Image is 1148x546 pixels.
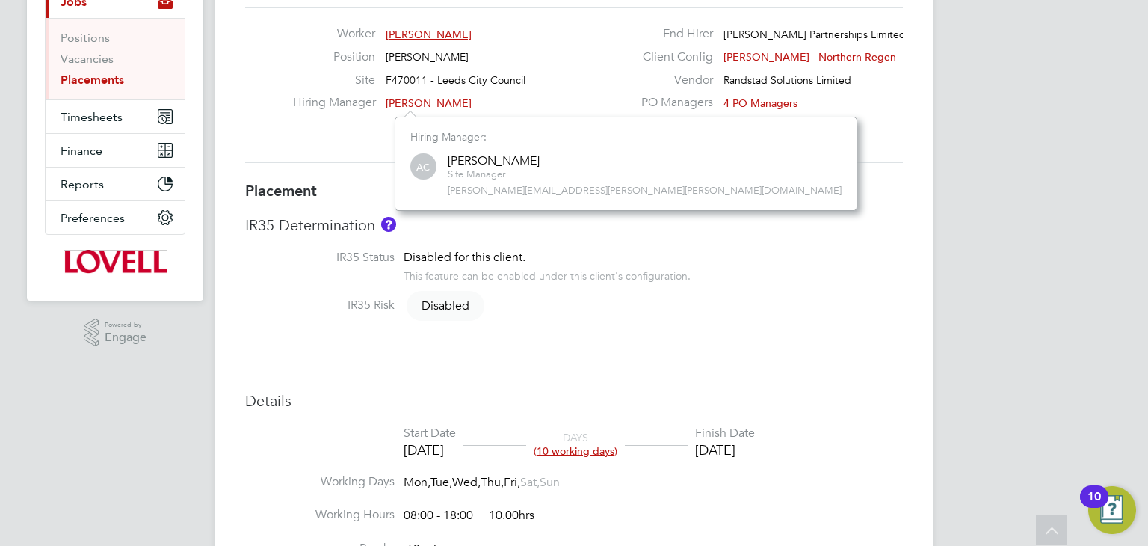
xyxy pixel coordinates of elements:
span: Powered by [105,319,146,331]
div: Finish Date [695,426,755,441]
label: Worker [293,26,375,42]
span: Thu, [481,475,504,490]
span: Tue, [430,475,452,490]
button: Timesheets [46,100,185,133]
label: IR35 Status [245,250,395,266]
h3: IR35 Determination [245,215,903,235]
label: Client Config [587,49,713,65]
button: Open Resource Center, 10 new notifications [1088,486,1136,534]
div: Hiring Manager: [410,130,842,144]
label: Working Days [245,474,395,490]
span: [PERSON_NAME] [386,28,472,41]
label: PO Managers [587,95,713,111]
span: (10 working days) [534,444,617,458]
label: Site [293,73,375,88]
label: Position [293,49,375,65]
div: [PERSON_NAME] [448,153,540,169]
span: Wed, [452,475,481,490]
span: Engage [105,331,146,344]
a: Go to home page [45,250,185,274]
span: Disabled [407,291,484,321]
span: Preferences [61,211,125,225]
div: Start Date [404,426,456,441]
h3: Details [245,391,903,411]
span: 10.00hrs [481,508,534,523]
div: [DATE] [404,441,456,458]
span: Mon, [404,475,430,490]
div: This feature can be enabled under this client's configuration. [404,266,691,283]
button: Preferences [46,201,185,234]
div: [DATE] [695,441,755,458]
span: Reports [61,177,104,191]
div: 10 [1087,497,1101,516]
span: [PERSON_NAME] [386,96,472,110]
span: F470011 - Leeds City Council [386,73,525,87]
div: Jobs [46,18,185,99]
label: IR35 Risk [245,298,395,313]
span: Timesheets [61,110,123,124]
div: 08:00 - 18:00 [404,508,534,524]
button: Reports [46,168,185,200]
span: Site Manager [448,168,540,181]
span: Sun [540,475,560,490]
span: Sat, [520,475,540,490]
button: About IR35 [381,217,396,232]
b: Placement [245,182,317,200]
a: Vacancies [61,52,114,66]
span: Fri, [504,475,520,490]
a: Powered byEngage [84,319,147,347]
label: Vendor [587,73,713,88]
span: Randstad Solutions Limited [723,73,851,87]
span: [PERSON_NAME] Partnerships Limited [723,28,906,41]
img: lovell-logo-retina.png [64,250,166,274]
span: Finance [61,144,102,158]
div: DAYS [526,431,625,458]
span: [PERSON_NAME] [386,50,469,64]
span: 4 PO Managers [723,96,797,110]
span: [PERSON_NAME][EMAIL_ADDRESS][PERSON_NAME][PERSON_NAME][DOMAIN_NAME] [448,185,842,197]
a: Positions [61,31,110,45]
label: Working Hours [245,507,395,523]
a: Placements [61,73,124,87]
label: Hiring Manager [293,95,375,111]
span: [PERSON_NAME] - Northern Regen [723,50,896,64]
button: Finance [46,134,185,167]
span: Disabled for this client. [404,250,525,265]
span: AC [410,154,436,180]
label: End Hirer [587,26,713,42]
